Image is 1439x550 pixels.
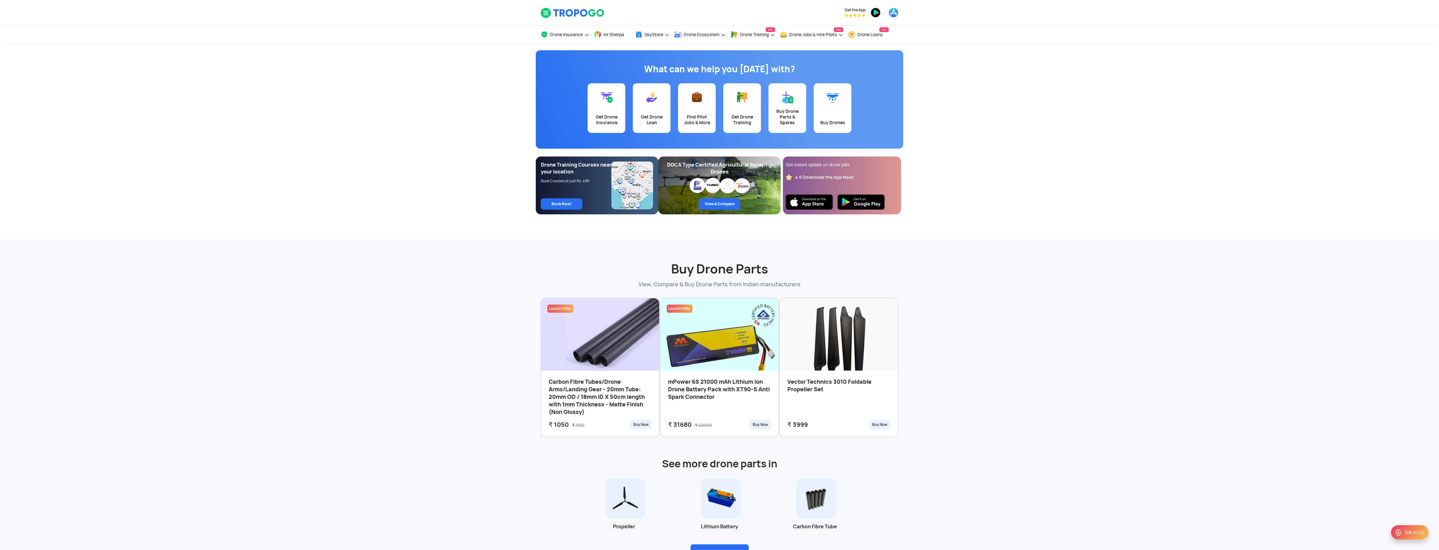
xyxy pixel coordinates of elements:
[645,91,658,103] img: Get Drone Loan
[730,25,775,44] a: Drone TrainingNew
[591,114,622,125] div: Get Drone Insurance
[767,496,863,530] a: Carbon Fibre Tube
[786,195,833,210] img: Ios
[550,32,583,37] span: Drone Insurance
[701,478,741,519] img: Lithium Battery
[857,32,882,37] span: Drone Loans
[871,8,881,18] img: playstore
[541,198,582,210] a: Book Now!
[767,523,863,530] div: Carbon Fibre Tube
[660,298,779,437] a: Launch OfferParts ImagemPower 6S 21000 mAh Lithium Ion Drone Battery Pack with XT90-S Anti Spark ...
[630,420,652,429] div: Buy Now
[660,298,779,381] img: Parts Image
[541,179,612,184] div: Book Courses at just Rs. 499
[682,114,712,125] div: Find Pilot Jobs & More
[727,114,757,125] div: Get Drone Training
[789,32,837,37] span: Drone Jobs & Hire Pilots
[572,422,584,429] div: ₹ 1100
[781,91,794,103] img: Buy Drone Parts & Spares
[644,32,663,37] span: SkyStore
[695,422,712,429] div: ₹ 42000
[549,378,652,417] h3: Carbon Fibre Tubes/Drone Arms/Landing Gear - 20mm Tube: 20mm OD / 18mm ID X 50cm length with 1mm ...
[780,298,898,381] img: Parts Image
[549,306,572,311] span: Launch Offer
[817,120,848,125] div: Buy Drones
[540,298,660,437] a: Launch OfferParts ImageCarbon Fibre Tubes/Drone Arms/Landing Gear - 20mm Tube: 20mm OD / 18mm ID ...
[603,32,624,37] span: Air Sherpa
[834,27,843,32] span: New
[541,162,612,175] div: Drone Training Courses near your location
[838,195,885,210] img: Playstore
[772,108,802,125] div: Buy Drone Parts & Spares
[786,174,792,180] img: star_rating
[540,25,589,44] a: Drone Insurance
[845,8,866,13] span: Get the App
[845,14,865,17] img: App Raking
[594,25,630,44] a: Air Sherpa
[787,421,808,428] div: ₹ 3999
[736,91,748,103] img: Get Drone Training
[750,420,771,429] div: Buy Now
[699,198,740,210] a: View & Compare
[549,421,569,428] div: ₹ 1050
[826,91,839,103] img: Buy Drones
[780,25,843,44] a: Drone Jobs & Hire PilotsNew
[637,114,667,125] div: Get Drone Loan
[766,27,775,32] span: New
[869,420,890,429] div: Buy Now
[540,8,605,18] img: TropoGo Logo
[576,496,672,530] a: Propeller
[588,83,625,133] a: Get Drone Insurance
[540,459,899,469] h3: See more drone parts in
[672,496,767,530] a: Lithium Battery
[668,421,692,428] div: ₹ 31680
[779,298,899,437] a: Parts ImageVector Technics 3010 Foldable Propeller Set₹ 3999Buy Now
[796,478,836,519] img: Carbon Fibre Tube
[787,378,890,417] h3: Vector Technics 3010 Foldable Propeller Set
[723,83,761,133] a: Get Drone Training
[691,91,703,103] img: Find Pilot Jobs & More
[768,83,806,133] a: Buy Drone Parts & Spares
[795,174,854,180] div: 4.9 Download the App Now!
[540,246,899,277] h2: Buy Drone Parts
[678,83,716,133] a: Find Pilot Jobs & More
[814,83,851,133] a: Buy Drones
[541,298,659,377] img: Parts Image
[668,378,771,417] h3: mPower 6S 21000 mAh Lithium Ion Drone Battery Pack with XT90-S Anti Spark Connector
[540,63,899,75] h1: What can we help you [DATE] with?
[635,25,670,44] a: SkyStore
[1395,529,1402,536] img: ic_Support.svg
[786,162,898,168] div: Get instant update on drone jobs
[668,306,691,311] span: Launch Offer
[663,162,776,175] div: DGCA Type Certified Agricultural Spraying Drones
[672,523,767,530] div: Lithium Battery
[633,83,671,133] a: Get Drone Loan
[848,25,889,44] a: Drone LoansNew
[684,32,719,37] span: Drone Ecosystem
[540,280,899,288] p: View, Compare & Buy Drone Parts from Indian manufacturers
[674,25,726,44] a: Drone Ecosystem
[1404,529,1424,536] div: Talk to Us
[600,91,613,103] img: Get Drone Insurance
[879,27,889,32] span: New
[888,8,899,18] img: appstore
[605,478,645,519] img: Propeller
[740,32,769,37] span: Drone Training
[576,523,672,530] div: Propeller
